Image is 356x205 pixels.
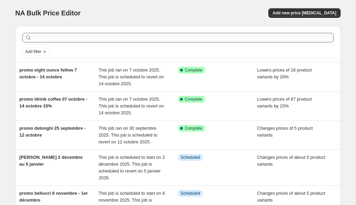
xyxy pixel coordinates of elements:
[99,67,164,86] span: This job ran on 7 octobre 2025. This job is scheduled to revert on 14 octobre 2025.
[257,97,312,108] span: Lowers prices of 87 product variants by 15%
[257,191,325,203] span: Changes prices of about 5 product variants
[22,48,50,56] button: Add filter
[99,126,157,144] span: This job ran on 30 septembre 2025. This job is scheduled to revert on 12 octobre 2025.
[99,97,164,115] span: This job ran on 7 octobre 2025. This job is scheduled to revert on 14 octobre 2025.
[99,155,165,180] span: This job is scheduled to start on 2 décembre 2025. This job is scheduled to revert on 5 janvier 2...
[181,191,200,196] span: Scheduled
[20,155,83,167] span: [PERSON_NAME] 2 décembre au 5 janvier
[268,8,340,18] button: Add new price [MEDICAL_DATA]
[20,67,77,79] span: promo eight ounce fellow 7 octobre - 14 octobre
[181,155,200,160] span: Scheduled
[185,97,202,102] span: Complete
[257,126,313,138] span: Changes prices of 5 product variants
[185,126,202,131] span: Complete
[272,10,336,16] span: Add new price [MEDICAL_DATA]
[257,67,312,79] span: Lowers prices of 16 product variants by 20%
[20,191,88,203] span: promo bellucci 6 novembre - 1er décembre
[15,9,81,17] span: NA Bulk Price Editor
[20,126,86,138] span: promo delonghi 25 septembre - 12 octobre
[257,155,325,167] span: Changes prices of about 5 product variants
[25,49,41,54] span: Add filter
[185,67,202,73] span: Complete
[20,97,88,108] span: promo Idrink coffee 07 octobre - 14 octobre 15%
